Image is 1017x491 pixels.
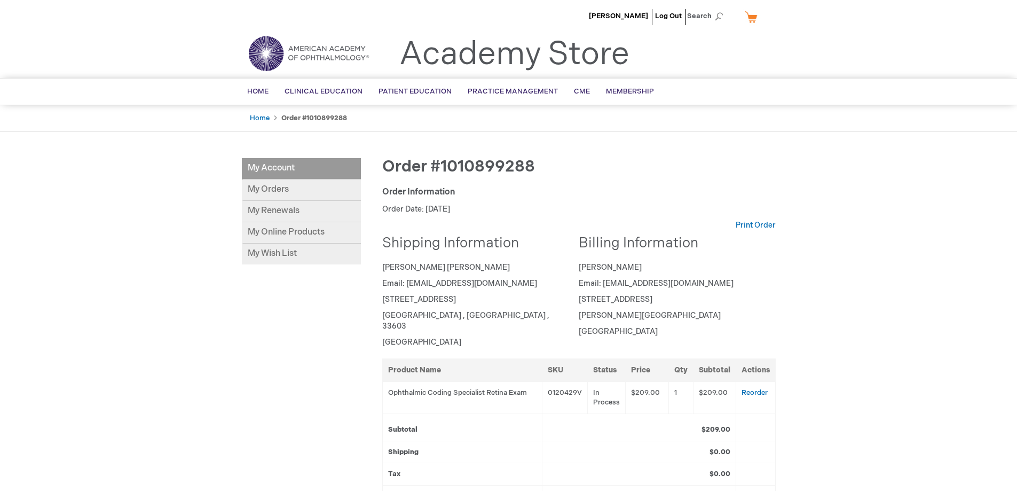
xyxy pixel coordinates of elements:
[382,381,542,414] td: Ophthalmic Coding Specialist Retina Exam
[281,114,347,122] strong: Order #1010899288
[242,244,361,264] a: My Wish List
[579,311,721,320] span: [PERSON_NAME][GEOGRAPHIC_DATA]
[579,327,658,336] span: [GEOGRAPHIC_DATA]
[382,157,535,176] span: Order #1010899288
[579,295,652,304] span: [STREET_ADDRESS]
[626,358,668,381] th: Price
[693,358,736,381] th: Subtotal
[542,358,588,381] th: SKU
[626,381,668,414] td: $209.00
[382,338,461,347] span: [GEOGRAPHIC_DATA]
[382,311,549,331] span: [GEOGRAPHIC_DATA] , [GEOGRAPHIC_DATA] , 33603
[388,470,400,478] strong: Tax
[242,201,361,222] a: My Renewals
[742,388,768,397] a: Reorder
[736,358,775,381] th: Actions
[285,87,362,96] span: Clinical Education
[388,425,417,434] strong: Subtotal
[589,12,648,20] a: [PERSON_NAME]
[382,263,510,272] span: [PERSON_NAME] [PERSON_NAME]
[701,425,730,434] strong: $209.00
[588,381,626,414] td: In Process
[242,180,361,201] a: My Orders
[668,358,693,381] th: Qty
[382,236,571,252] h2: Shipping Information
[579,263,642,272] span: [PERSON_NAME]
[579,236,768,252] h2: Billing Information
[242,222,361,244] a: My Online Products
[687,5,728,27] span: Search
[388,448,419,456] strong: Shipping
[655,12,682,20] a: Log Out
[382,204,776,215] p: Order Date: [DATE]
[579,279,734,288] span: Email: [EMAIL_ADDRESS][DOMAIN_NAME]
[382,358,542,381] th: Product Name
[693,381,736,414] td: $209.00
[468,87,558,96] span: Practice Management
[382,279,537,288] span: Email: [EMAIL_ADDRESS][DOMAIN_NAME]
[399,35,629,74] a: Academy Store
[736,220,776,231] a: Print Order
[382,186,776,199] div: Order Information
[709,470,730,478] strong: $0.00
[379,87,452,96] span: Patient Education
[668,381,693,414] td: 1
[247,87,269,96] span: Home
[382,295,456,304] span: [STREET_ADDRESS]
[574,87,590,96] span: CME
[542,381,588,414] td: 0120429V
[606,87,654,96] span: Membership
[250,114,270,122] a: Home
[709,448,730,456] strong: $0.00
[588,358,626,381] th: Status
